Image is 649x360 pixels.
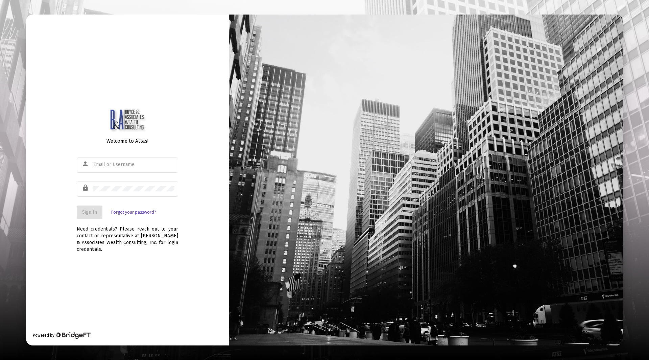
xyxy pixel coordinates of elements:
[77,138,178,144] div: Welcome to Atlas!
[33,332,91,339] div: Powered by
[55,332,91,339] img: Bridge Financial Technology Logo
[82,184,90,192] mat-icon: lock
[111,209,156,216] a: Forgot your password?
[93,162,174,167] input: Email or Username
[107,107,147,133] img: Logo
[82,160,90,168] mat-icon: person
[77,206,102,219] button: Sign In
[77,219,178,253] div: Need credentials? Please reach out to your contact or representative at [PERSON_NAME] & Associate...
[82,209,97,215] span: Sign In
